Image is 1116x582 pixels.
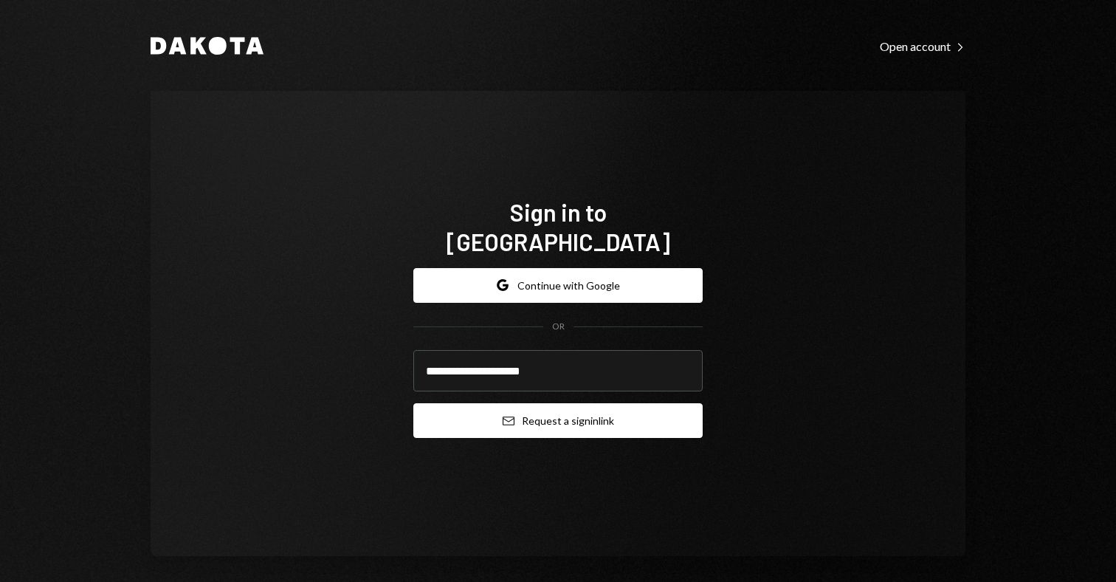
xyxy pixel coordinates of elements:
[552,321,565,333] div: OR
[880,38,965,54] a: Open account
[880,39,965,54] div: Open account
[413,197,703,256] h1: Sign in to [GEOGRAPHIC_DATA]
[413,403,703,438] button: Request a signinlink
[413,268,703,303] button: Continue with Google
